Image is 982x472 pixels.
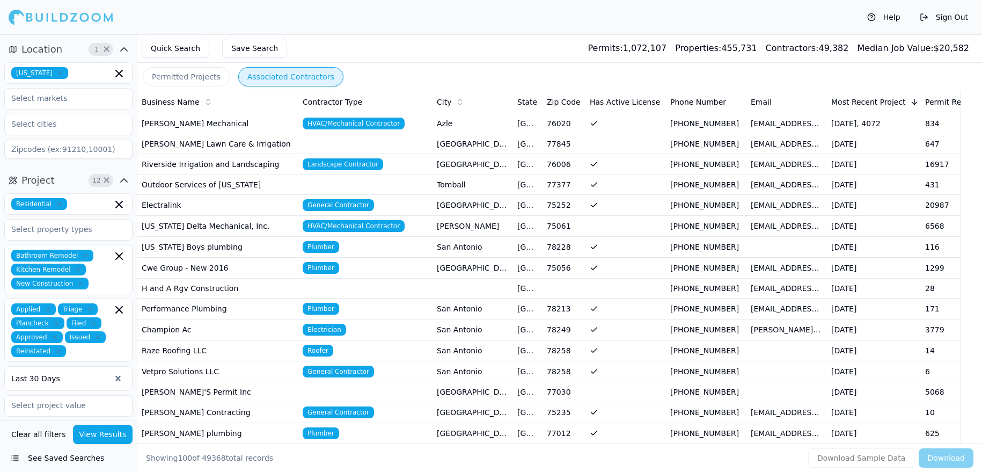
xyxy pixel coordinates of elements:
[11,250,93,262] span: Bathroom Remodel
[666,361,746,382] td: [PHONE_NUMBER]
[137,194,298,215] td: Electralink
[666,236,746,257] td: [PHONE_NUMBER]
[137,215,298,236] td: [US_STATE] Delta Mechanical, Inc.
[433,194,513,215] td: [GEOGRAPHIC_DATA]
[11,331,63,343] span: Approved
[137,175,298,194] td: Outdoor Services of [US_STATE]
[666,278,746,298] td: [PHONE_NUMBER]
[513,215,543,236] td: [GEOGRAPHIC_DATA]
[303,220,405,232] span: HVAC/Mechanical Contractor
[925,97,981,107] span: Permit Records
[543,382,585,402] td: 77030
[543,236,585,257] td: 78228
[666,298,746,319] td: [PHONE_NUMBER]
[433,402,513,423] td: [GEOGRAPHIC_DATA]
[827,340,921,361] td: [DATE]
[433,154,513,175] td: [GEOGRAPHIC_DATA]
[746,402,827,423] td: [EMAIL_ADDRESS][DOMAIN_NAME]
[588,43,622,53] span: Permits:
[746,423,827,444] td: [EMAIL_ADDRESS][DOMAIN_NAME]
[91,44,102,55] span: 1
[433,257,513,278] td: [GEOGRAPHIC_DATA]
[146,453,273,463] div: Showing of total records
[222,39,287,58] button: Save Search
[746,154,827,175] td: [EMAIL_ADDRESS][DOMAIN_NAME]
[303,366,374,377] span: General Contractor
[666,154,746,175] td: [PHONE_NUMBER]
[513,423,543,444] td: [GEOGRAPHIC_DATA]
[65,331,106,343] span: Issued
[303,345,333,357] span: Roofer
[137,361,298,382] td: Vetpro Solutions LLC
[433,134,513,154] td: [GEOGRAPHIC_DATA]
[5,220,119,239] input: Select property types
[4,41,133,58] button: Location1Clear Location filters
[666,194,746,215] td: [PHONE_NUMBER]
[666,215,746,236] td: [PHONE_NUMBER]
[543,215,585,236] td: 75061
[666,382,746,402] td: [PHONE_NUMBER]
[178,454,192,462] span: 100
[5,114,119,134] input: Select cities
[827,154,921,175] td: [DATE]
[827,298,921,319] td: [DATE]
[9,425,69,444] button: Clear all filters
[862,9,906,26] button: Help
[433,236,513,257] td: San Antonio
[827,402,921,423] td: [DATE]
[137,134,298,154] td: [PERSON_NAME] Lawn Care & Irrigation
[666,340,746,361] td: [PHONE_NUMBER]
[827,382,921,402] td: [DATE]
[590,97,660,107] span: Has Active License
[746,113,827,134] td: [EMAIL_ADDRESS][DOMAIN_NAME]
[21,42,62,57] span: Location
[303,427,339,439] span: Plumber
[303,118,405,129] span: HVAC/Mechanical Contractor
[831,97,906,107] span: Most Recent Project
[21,173,55,188] span: Project
[751,97,772,107] span: Email
[303,303,339,315] span: Plumber
[746,194,827,215] td: [EMAIL_ADDRESS][DOMAIN_NAME]
[137,298,298,319] td: Performance Plumbing
[137,402,298,423] td: [PERSON_NAME] Contracting
[58,303,98,315] span: Triage
[766,43,819,53] span: Contractors:
[746,257,827,278] td: [EMAIL_ADDRESS][DOMAIN_NAME]
[513,154,543,175] td: [GEOGRAPHIC_DATA]
[67,317,102,329] span: Filed
[437,97,451,107] span: City
[433,175,513,194] td: Tomball
[857,42,969,55] div: $ 20,582
[827,215,921,236] td: [DATE]
[513,361,543,382] td: [GEOGRAPHIC_DATA]
[4,140,133,159] input: Zipcodes (ex:91210,10001)
[675,42,757,55] div: 455,731
[433,340,513,361] td: San Antonio
[666,423,746,444] td: [PHONE_NUMBER]
[142,39,209,58] button: Quick Search
[11,303,56,315] span: Applied
[73,425,133,444] button: View Results
[547,97,581,107] span: Zip Code
[513,402,543,423] td: [GEOGRAPHIC_DATA]
[433,319,513,340] td: San Antonio
[827,278,921,298] td: [DATE]
[137,236,298,257] td: [US_STATE] Boys plumbing
[143,67,230,86] button: Permitted Projects
[517,97,537,107] span: State
[746,298,827,319] td: [EMAIL_ADDRESS][DOMAIN_NAME]
[670,97,726,107] span: Phone Number
[827,319,921,340] td: [DATE]
[666,319,746,340] td: [PHONE_NUMBER]
[11,198,67,210] span: Residential
[5,396,119,415] input: Select project value
[827,175,921,194] td: [DATE]
[543,361,585,382] td: 78258
[4,448,133,468] button: See Saved Searches
[137,423,298,444] td: [PERSON_NAME] plumbing
[513,134,543,154] td: [GEOGRAPHIC_DATA]
[543,402,585,423] td: 75235
[513,319,543,340] td: [GEOGRAPHIC_DATA]
[433,382,513,402] td: [GEOGRAPHIC_DATA]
